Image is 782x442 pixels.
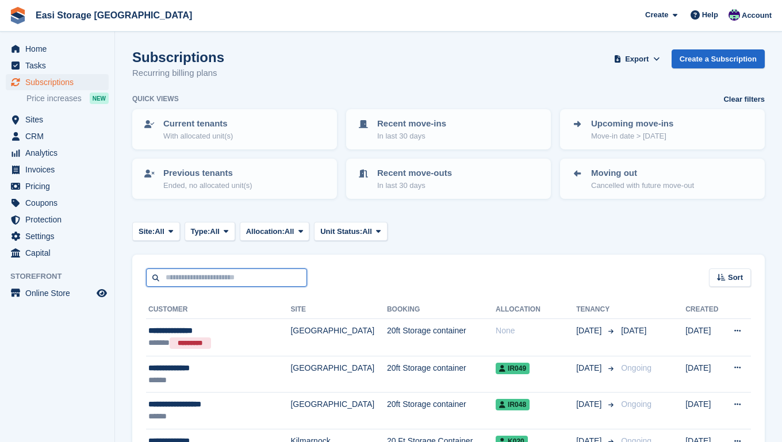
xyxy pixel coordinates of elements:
[25,128,94,144] span: CRM
[685,319,723,356] td: [DATE]
[240,222,310,241] button: Allocation: All
[9,7,26,24] img: stora-icon-8386f47178a22dfd0bd8f6a31ec36ba5ce8667c1dd55bd0f319d3a0aa187defe.svg
[133,160,336,198] a: Previous tenants Ended, no allocated unit(s)
[387,301,496,319] th: Booking
[496,399,530,410] span: IR048
[246,226,285,237] span: Allocation:
[387,356,496,393] td: 20ft Storage container
[25,245,94,261] span: Capital
[576,398,604,410] span: [DATE]
[132,94,179,104] h6: Quick views
[621,363,651,372] span: Ongoing
[290,301,386,319] th: Site
[6,245,109,261] a: menu
[685,356,723,393] td: [DATE]
[377,130,446,142] p: In last 30 days
[25,74,94,90] span: Subscriptions
[25,145,94,161] span: Analytics
[685,301,723,319] th: Created
[591,117,673,130] p: Upcoming move-ins
[163,117,233,130] p: Current tenants
[133,110,336,148] a: Current tenants With allocated unit(s)
[163,180,252,191] p: Ended, no allocated unit(s)
[25,195,94,211] span: Coupons
[728,272,743,283] span: Sort
[347,110,550,148] a: Recent move-ins In last 30 days
[290,393,386,429] td: [GEOGRAPHIC_DATA]
[132,49,224,65] h1: Subscriptions
[6,74,109,90] a: menu
[25,228,94,244] span: Settings
[496,301,576,319] th: Allocation
[139,226,155,237] span: Site:
[26,93,82,104] span: Price increases
[377,117,446,130] p: Recent move-ins
[576,325,604,337] span: [DATE]
[10,271,114,282] span: Storefront
[290,319,386,356] td: [GEOGRAPHIC_DATA]
[612,49,662,68] button: Export
[702,9,718,21] span: Help
[6,228,109,244] a: menu
[26,92,109,105] a: Price increases NEW
[625,53,649,65] span: Export
[6,178,109,194] a: menu
[377,167,452,180] p: Recent move-outs
[25,112,94,128] span: Sites
[621,399,651,409] span: Ongoing
[25,41,94,57] span: Home
[576,301,616,319] th: Tenancy
[6,212,109,228] a: menu
[742,10,772,21] span: Account
[347,160,550,198] a: Recent move-outs In last 30 days
[576,362,604,374] span: [DATE]
[561,110,764,148] a: Upcoming move-ins Move-in date > [DATE]
[25,212,94,228] span: Protection
[290,356,386,393] td: [GEOGRAPHIC_DATA]
[146,301,290,319] th: Customer
[320,226,362,237] span: Unit Status:
[6,162,109,178] a: menu
[6,145,109,161] a: menu
[377,180,452,191] p: In last 30 days
[387,319,496,356] td: 20ft Storage container
[6,128,109,144] a: menu
[6,57,109,74] a: menu
[25,285,94,301] span: Online Store
[723,94,765,105] a: Clear filters
[6,41,109,57] a: menu
[6,112,109,128] a: menu
[496,325,576,337] div: None
[185,222,235,241] button: Type: All
[163,130,233,142] p: With allocated unit(s)
[685,393,723,429] td: [DATE]
[621,326,646,335] span: [DATE]
[591,167,694,180] p: Moving out
[6,195,109,211] a: menu
[132,67,224,80] p: Recurring billing plans
[210,226,220,237] span: All
[496,363,530,374] span: IR049
[25,178,94,194] span: Pricing
[163,167,252,180] p: Previous tenants
[25,162,94,178] span: Invoices
[132,222,180,241] button: Site: All
[191,226,210,237] span: Type:
[362,226,372,237] span: All
[672,49,765,68] a: Create a Subscription
[25,57,94,74] span: Tasks
[6,285,109,301] a: menu
[645,9,668,21] span: Create
[729,9,740,21] img: Steven Cusick
[591,130,673,142] p: Move-in date > [DATE]
[31,6,197,25] a: Easi Storage [GEOGRAPHIC_DATA]
[155,226,164,237] span: All
[95,286,109,300] a: Preview store
[387,393,496,429] td: 20ft Storage container
[285,226,294,237] span: All
[314,222,387,241] button: Unit Status: All
[90,93,109,104] div: NEW
[561,160,764,198] a: Moving out Cancelled with future move-out
[591,180,694,191] p: Cancelled with future move-out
